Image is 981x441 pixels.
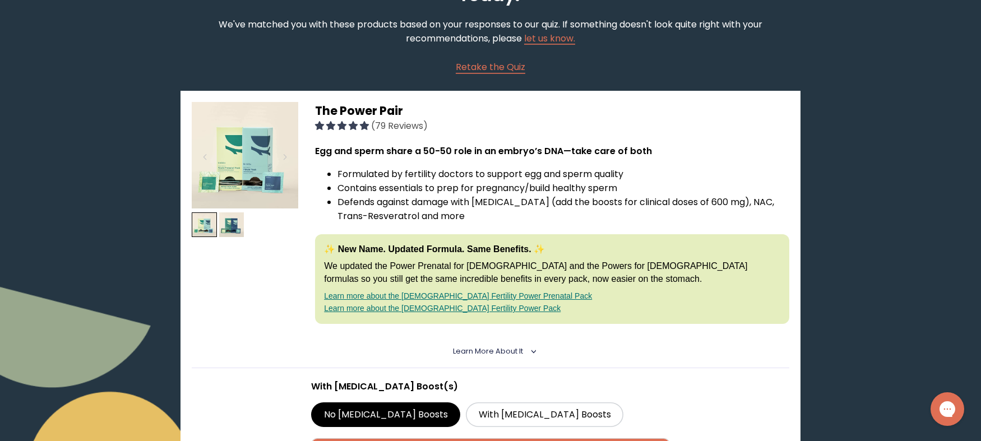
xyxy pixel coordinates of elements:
summary: Learn More About it < [453,346,529,356]
label: With [MEDICAL_DATA] Boosts [466,402,623,427]
p: We've matched you with these products based on your responses to our quiz. If something doesn't l... [181,17,800,45]
img: thumbnail image [192,212,217,238]
span: 4.92 stars [315,119,371,132]
i: < [526,349,536,354]
p: With [MEDICAL_DATA] Boost(s) [311,379,669,393]
label: No [MEDICAL_DATA] Boosts [311,402,460,427]
a: Learn more about the [DEMOGRAPHIC_DATA] Fertility Power Pack [324,304,561,313]
li: Contains essentials to prep for pregnancy/build healthy sperm [337,181,789,195]
a: let us know. [524,32,575,45]
img: thumbnail image [219,212,244,238]
span: (79 Reviews) [371,119,428,132]
span: The Power Pair [315,103,403,119]
li: Formulated by fertility doctors to support egg and sperm quality [337,167,789,181]
span: Retake the Quiz [456,61,525,73]
a: Learn more about the [DEMOGRAPHIC_DATA] Fertility Power Prenatal Pack [324,291,592,300]
p: We updated the Power Prenatal for [DEMOGRAPHIC_DATA] and the Powers for [DEMOGRAPHIC_DATA] formul... [324,260,780,285]
strong: Egg and sperm share a 50-50 role in an embryo’s DNA—take care of both [315,145,652,157]
img: thumbnail image [192,102,298,208]
strong: ✨ New Name. Updated Formula. Same Benefits. ✨ [324,244,545,254]
span: Learn More About it [453,346,523,356]
a: Retake the Quiz [456,60,525,74]
li: Defends against damage with [MEDICAL_DATA] (add the boosts for clinical doses of 600 mg), NAC, Tr... [337,195,789,223]
iframe: Gorgias live chat messenger [925,388,970,430]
